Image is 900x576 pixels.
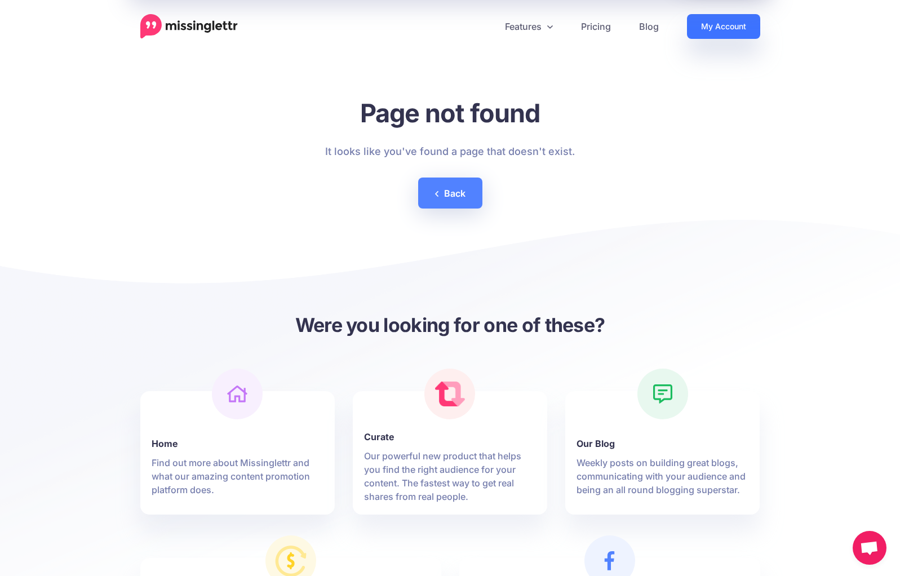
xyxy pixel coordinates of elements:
[567,14,625,39] a: Pricing
[577,423,748,497] a: Our BlogWeekly posts on building great blogs, communicating with your audience and being an all r...
[364,430,536,444] b: Curate
[625,14,673,39] a: Blog
[364,449,536,503] p: Our powerful new product that helps you find the right audience for your content. The fastest way...
[325,98,575,129] h1: Page not found
[577,437,748,450] b: Our Blog
[140,14,238,39] a: Home
[152,423,323,497] a: HomeFind out more about Missinglettr and what our amazing content promotion platform does.
[152,456,323,497] p: Find out more about Missinglettr and what our amazing content promotion platform does.
[853,531,886,565] a: Open chat
[577,456,748,497] p: Weekly posts on building great blogs, communicating with your audience and being an all round blo...
[140,312,760,338] h3: Were you looking for one of these?
[325,143,575,161] p: It looks like you've found a page that doesn't exist.
[152,437,323,450] b: Home
[491,14,567,39] a: Features
[687,14,760,39] a: My Account
[364,417,536,503] a: CurateOur powerful new product that helps you find the right audience for your content. The faste...
[435,382,465,406] img: curate.png
[418,178,482,209] a: Back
